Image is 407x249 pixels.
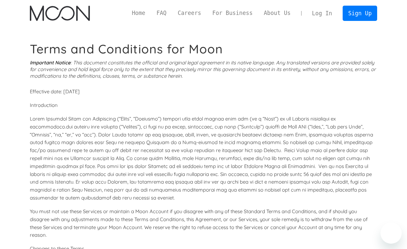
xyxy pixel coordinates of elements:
[380,222,402,244] iframe: Button to launch messaging window
[258,9,296,17] a: About Us
[30,207,377,239] p: You must not use these Services or maintain a Moon Account if you disagree with any of these Stan...
[30,41,377,56] h1: Terms and Conditions for Moon
[343,6,377,21] a: Sign Up
[207,9,258,17] a: For Business
[30,59,376,79] i: : This document constitutes the official and original legal agreement in its native language. Any...
[30,6,90,21] img: Moon Logo
[172,9,207,17] a: Careers
[30,101,377,109] p: Introduction
[306,6,338,21] a: Log In
[30,59,71,66] strong: Important Notice
[30,115,377,202] p: Lorem Ipsumdol Sitam con Adipiscing (“Elits”, “Doeiusmo”) tempori utla etdol magnaa enim adm (ve ...
[30,6,90,21] a: home
[151,9,172,17] a: FAQ
[30,88,377,96] p: Effective date: [DATE]
[126,9,151,17] a: Home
